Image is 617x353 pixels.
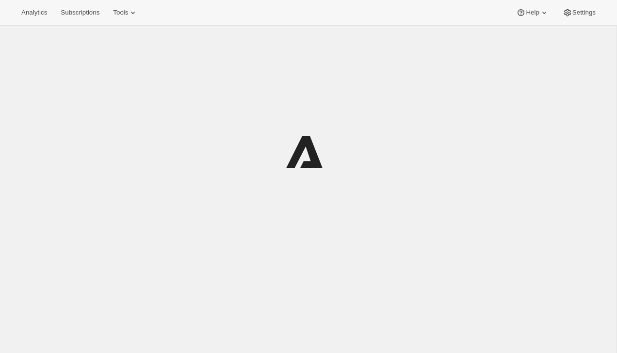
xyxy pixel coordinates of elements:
button: Tools [107,6,144,19]
span: Analytics [21,9,47,16]
span: Tools [113,9,128,16]
button: Subscriptions [55,6,105,19]
span: Settings [572,9,596,16]
button: Analytics [16,6,53,19]
button: Settings [557,6,601,19]
span: Help [526,9,539,16]
button: Help [510,6,554,19]
span: Subscriptions [61,9,99,16]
